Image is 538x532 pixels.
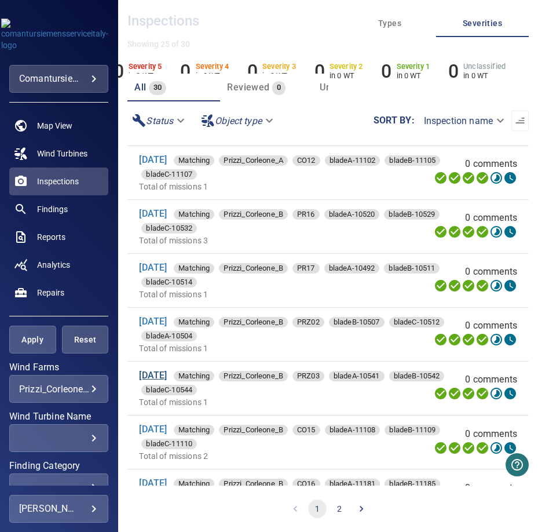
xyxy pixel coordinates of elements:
a: [DATE] [139,208,167,219]
h6: 0 [114,60,124,82]
svg: Selecting 100% [462,333,475,347]
span: Types [350,16,429,31]
svg: Classification 0% [503,279,517,293]
img: comantursiemensserviceitaly-logo [1,19,117,51]
button: Reset [62,326,109,354]
span: Matching [174,209,214,220]
div: bladeB-10542 [389,371,445,381]
span: bladeB-10511 [384,263,440,274]
span: Matching [174,478,214,490]
span: 0 comments [465,481,517,495]
span: bladeC-10544 [141,384,197,396]
div: Prizzi_Corleone_B [219,209,288,220]
p: in 0 WT [463,71,506,80]
svg: Uploading 100% [434,225,448,239]
svg: Classification 0% [503,441,517,455]
span: Findings [37,203,68,215]
span: Inspections [37,176,79,187]
span: bladeA-10541 [329,370,385,382]
svg: ML Processing 100% [475,171,489,185]
span: CO12 [292,155,320,166]
a: [DATE] [139,370,167,381]
svg: Classification 0% [503,225,517,239]
div: Matching [174,263,214,274]
a: [DATE] [139,262,167,273]
span: 0 comments [465,319,517,333]
div: Object type [196,111,280,131]
a: analytics noActive [9,251,108,279]
svg: Matching 4% [489,279,503,293]
button: page 1 [308,500,327,518]
h6: Severity 1 [397,63,430,71]
span: 0 comments [465,427,517,441]
span: bladeB-11105 [385,155,440,166]
p: Total of missions 1 [139,342,447,354]
button: Apply [9,326,56,354]
div: Prizzi_Corleone_B [219,371,288,381]
p: in 0 WT [262,71,296,80]
div: Matching [174,155,214,166]
span: Reviewed [227,82,269,93]
span: bladeA-11102 [325,155,380,166]
div: PR17 [292,263,320,274]
li: Severity 2 [314,60,363,82]
svg: Uploading 100% [434,171,448,185]
svg: Uploading 100% [434,387,448,400]
span: Prizzi_Corleone_B [219,478,288,490]
h6: 0 [180,60,191,82]
span: Severities [443,16,522,31]
div: Prizzi_Corleone_B [219,317,288,327]
div: Matching [174,425,214,435]
div: bladeC-10544 [141,385,197,395]
p: Total of missions 1 [139,289,446,300]
svg: Data Formatted 100% [448,333,462,347]
em: Status [146,115,173,126]
h6: Severity 2 [330,63,363,71]
span: Prizzi_Corleone_B [219,316,288,328]
span: PRZ02 [292,316,324,328]
svg: ML Processing 100% [475,225,489,239]
div: CO16 [292,479,320,489]
span: 30 [149,81,167,94]
button: Go to page 2 [330,500,349,518]
div: Prizzi_Corleone_B [219,263,288,274]
span: CO15 [292,424,320,436]
div: [PERSON_NAME] [19,500,98,518]
span: Reset [76,333,94,347]
svg: Data Formatted 100% [448,225,462,239]
div: Finding Category [9,473,108,501]
span: Prizzi_Corleone_B [219,370,288,382]
span: bladeC-11110 [141,438,197,450]
div: bladeA-10504 [141,331,197,341]
p: Total of missions 2 [139,450,446,462]
a: [DATE] [139,424,167,435]
li: Severity 5 [114,60,162,82]
span: PR17 [292,263,320,274]
svg: Classification 0% [503,171,517,185]
span: bladeB-10542 [389,370,445,382]
div: bladeA-10492 [324,263,380,274]
div: Matching [174,317,214,327]
svg: Classification 0% [503,387,517,400]
svg: ML Processing 100% [475,279,489,293]
span: bladeC-10512 [389,316,445,328]
span: 0 comments [465,373,517,387]
button: Go to next page [352,500,371,518]
svg: Data Formatted 100% [448,171,462,185]
label: Sort by : [374,116,415,125]
svg: Selecting 100% [462,441,475,455]
p: in 0 WT [397,71,430,80]
span: Apply [24,333,42,347]
div: bladeB-10511 [384,263,440,274]
h6: 0 [247,60,258,82]
p: in 0 WT [129,71,162,80]
div: PRZ02 [292,317,324,327]
svg: Data Formatted 100% [448,441,462,455]
span: Matching [174,263,214,274]
div: Prizzi_Corleone_A, Prizzi_Corleone_B [19,384,98,395]
span: PR16 [292,209,320,220]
